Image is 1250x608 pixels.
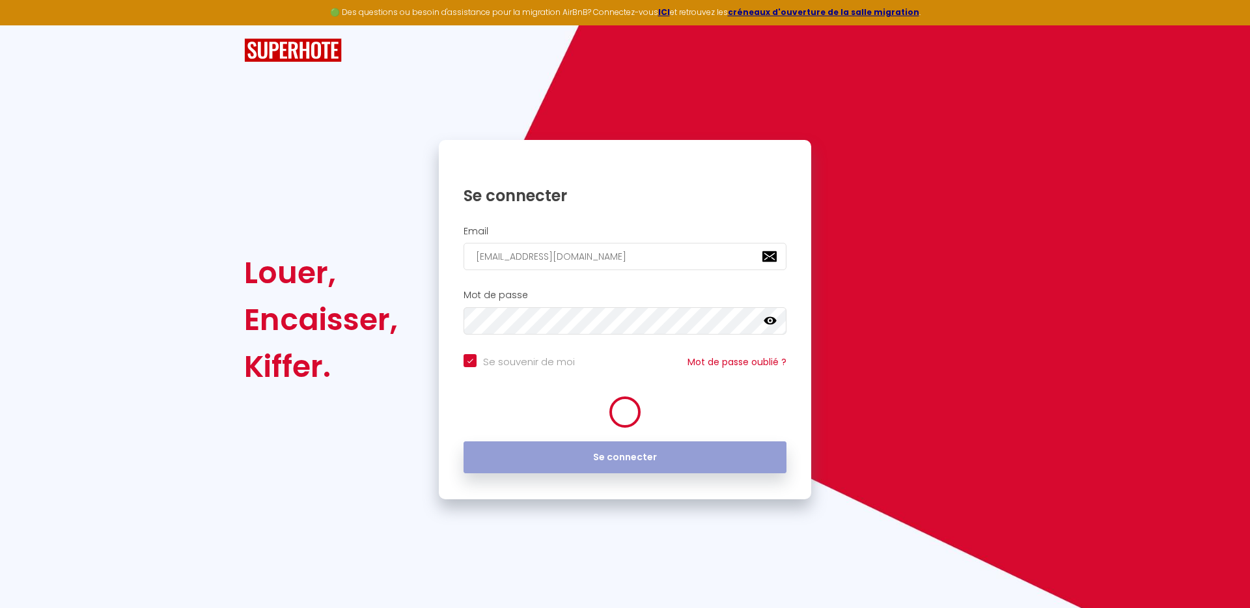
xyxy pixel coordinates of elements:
[464,226,786,237] h2: Email
[687,355,786,368] a: Mot de passe oublié ?
[658,7,670,18] a: ICI
[464,243,786,270] input: Ton Email
[464,186,786,206] h1: Se connecter
[244,343,398,390] div: Kiffer.
[244,296,398,343] div: Encaisser,
[244,249,398,296] div: Louer,
[10,5,49,44] button: Ouvrir le widget de chat LiveChat
[464,290,786,301] h2: Mot de passe
[244,38,342,62] img: SuperHote logo
[728,7,919,18] a: créneaux d'ouverture de la salle migration
[464,441,786,474] button: Se connecter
